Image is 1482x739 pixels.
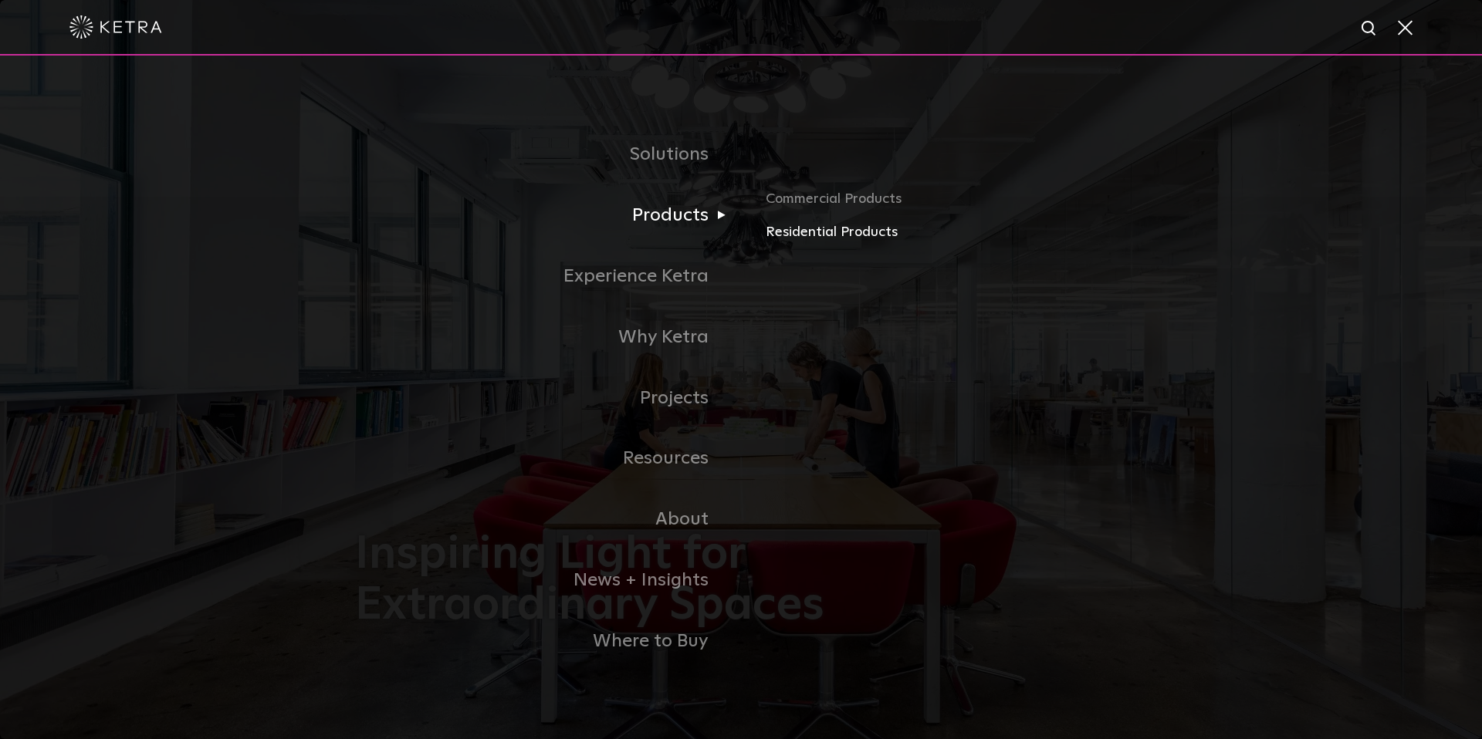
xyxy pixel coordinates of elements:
[355,368,741,429] a: Projects
[355,550,741,611] a: News + Insights
[355,307,741,368] a: Why Ketra
[355,124,741,185] a: Solutions
[355,428,741,489] a: Resources
[355,489,741,550] a: About
[1360,19,1379,39] img: search icon
[355,611,741,672] a: Where to Buy
[766,187,1127,221] a: Commercial Products
[766,221,1127,244] a: Residential Products
[355,124,1127,671] div: Navigation Menu
[69,15,162,39] img: ketra-logo-2019-white
[355,246,741,307] a: Experience Ketra
[355,185,741,246] a: Products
